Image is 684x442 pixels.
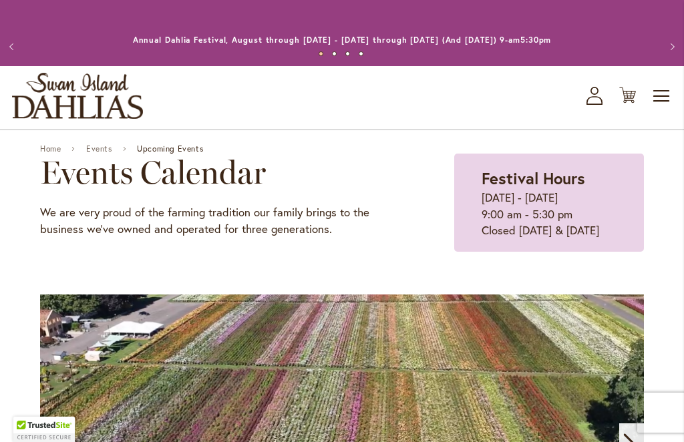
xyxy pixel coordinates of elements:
[345,51,350,56] button: 3 of 4
[40,144,61,154] a: Home
[319,51,323,56] button: 1 of 4
[133,35,552,45] a: Annual Dahlia Festival, August through [DATE] - [DATE] through [DATE] (And [DATE]) 9-am5:30pm
[12,73,143,119] a: store logo
[359,51,363,56] button: 4 of 4
[137,144,203,154] span: Upcoming Events
[657,33,684,60] button: Next
[40,154,387,191] h2: Events Calendar
[482,168,585,189] strong: Festival Hours
[10,395,47,432] iframe: Launch Accessibility Center
[332,51,337,56] button: 2 of 4
[482,190,617,238] p: [DATE] - [DATE] 9:00 am - 5:30 pm Closed [DATE] & [DATE]
[40,204,387,237] p: We are very proud of the farming tradition our family brings to the business we've owned and oper...
[86,144,112,154] a: Events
